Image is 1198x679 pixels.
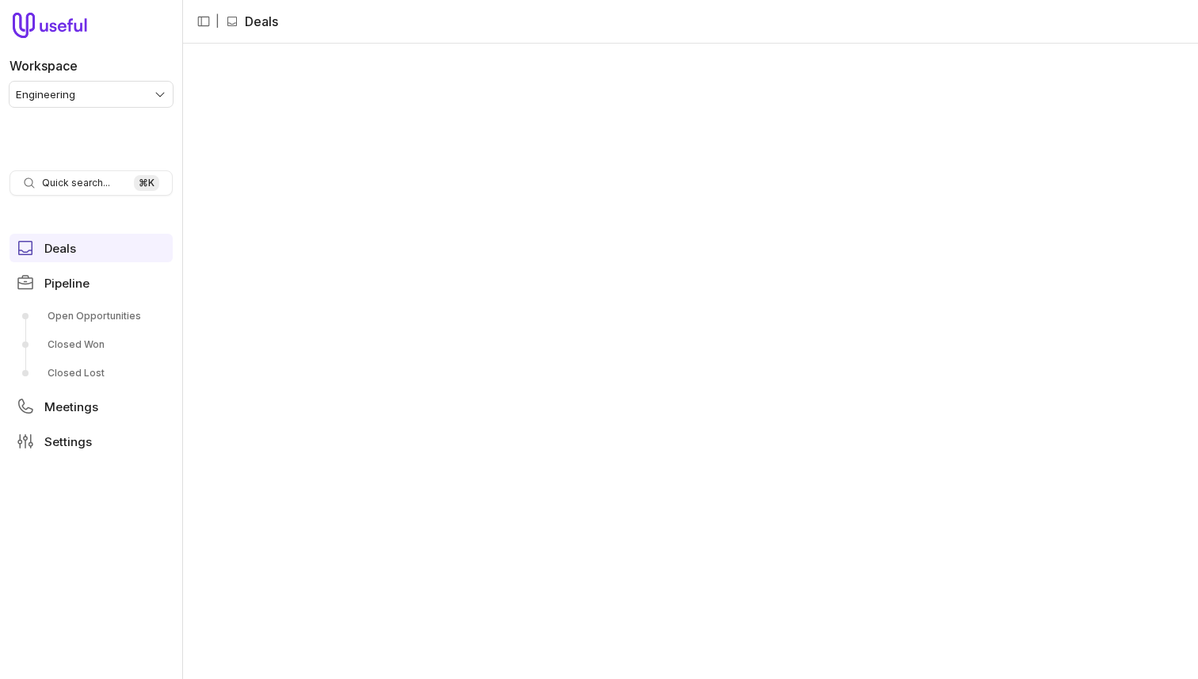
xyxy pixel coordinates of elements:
[216,12,219,31] span: |
[134,175,159,191] kbd: ⌘ K
[10,360,173,386] a: Closed Lost
[10,56,78,75] label: Workspace
[44,436,92,448] span: Settings
[10,234,173,262] a: Deals
[44,277,90,289] span: Pipeline
[192,10,216,33] button: Collapse sidebar
[10,332,173,357] a: Closed Won
[10,303,173,386] div: Pipeline submenu
[42,177,110,189] span: Quick search...
[44,242,76,254] span: Deals
[10,427,173,456] a: Settings
[226,12,278,31] li: Deals
[10,269,173,297] a: Pipeline
[10,303,173,329] a: Open Opportunities
[10,392,173,421] a: Meetings
[44,401,98,413] span: Meetings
